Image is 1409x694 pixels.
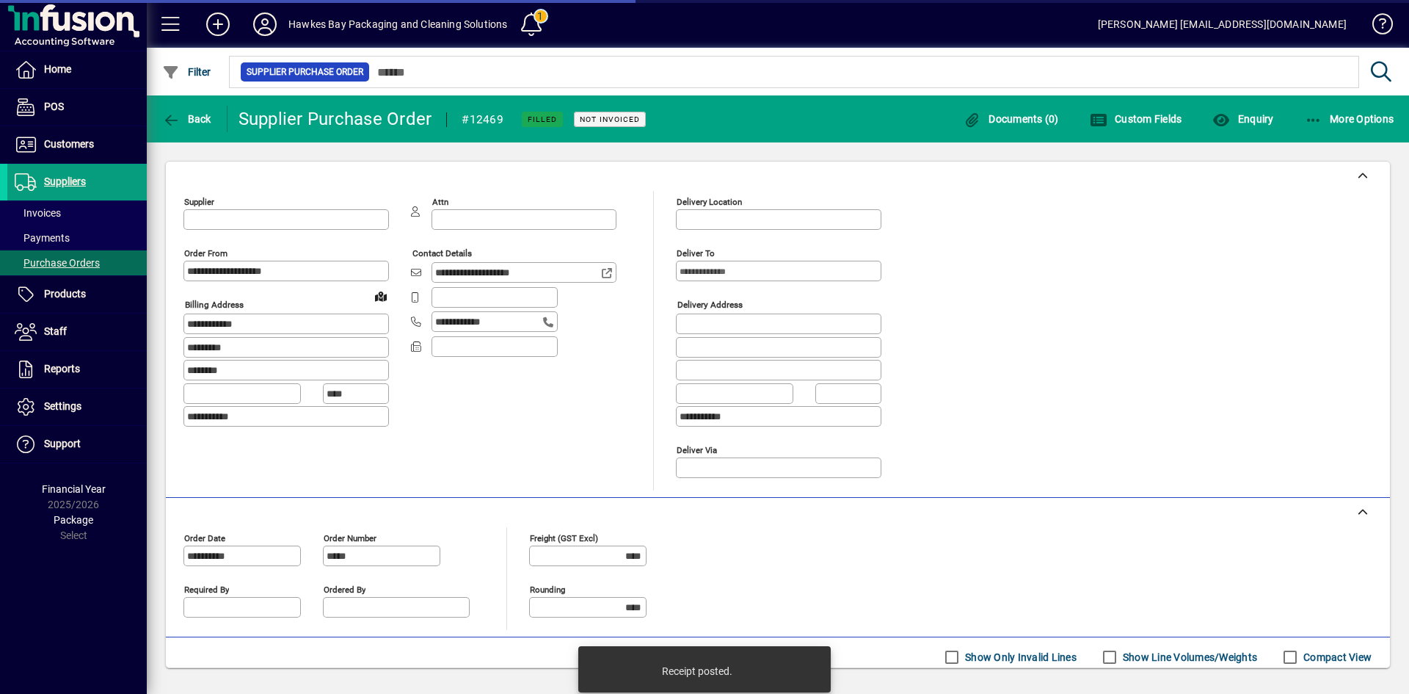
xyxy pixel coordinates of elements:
span: Purchase Orders [15,257,100,269]
span: Staff [44,325,67,337]
span: Custom Fields [1090,113,1182,125]
span: Back [162,113,211,125]
a: Products [7,276,147,313]
a: View on map [369,284,393,308]
span: Home [44,63,71,75]
span: Filled [528,115,557,124]
a: Settings [7,388,147,425]
span: Documents (0) [964,113,1059,125]
mat-label: Order from [184,248,227,259]
a: Payments [7,225,147,250]
span: Enquiry [1212,113,1273,125]
mat-label: Ordered by [324,584,365,594]
a: Purchase Orders [7,250,147,275]
button: Back [159,106,215,132]
a: Staff [7,314,147,350]
span: More Options [1305,113,1394,125]
mat-label: Deliver To [677,248,715,259]
button: Enquiry [1209,106,1277,132]
span: Filter [162,66,211,78]
a: Invoices [7,200,147,225]
span: Products [44,288,86,300]
div: Hawkes Bay Packaging and Cleaning Solutions [288,12,508,36]
app-page-header-button: Back [147,106,227,132]
mat-label: Required by [184,584,229,594]
div: [PERSON_NAME] [EMAIL_ADDRESS][DOMAIN_NAME] [1098,12,1347,36]
button: Profile [241,11,288,37]
button: Documents (0) [960,106,1063,132]
button: Add [194,11,241,37]
mat-label: Order date [184,532,225,543]
span: Invoices [15,207,61,219]
a: Knowledge Base [1361,3,1391,51]
mat-label: Supplier [184,197,214,207]
label: Show Only Invalid Lines [962,650,1077,665]
div: Supplier Purchase Order [239,107,432,131]
span: Not Invoiced [580,115,640,124]
mat-label: Order number [324,532,376,543]
mat-label: Delivery Location [677,197,742,207]
a: Home [7,51,147,88]
button: Filter [159,59,215,85]
mat-label: Attn [432,197,448,207]
div: Receipt posted. [662,664,732,679]
span: Financial Year [42,483,106,495]
span: Support [44,438,81,449]
mat-label: Rounding [530,584,565,594]
span: Supplier Purchase Order [247,65,363,79]
button: Custom Fields [1086,106,1186,132]
mat-label: Freight (GST excl) [530,532,598,543]
span: Customers [44,138,94,150]
label: Show Line Volumes/Weights [1120,650,1257,665]
span: POS [44,101,64,112]
a: Support [7,426,147,463]
mat-label: Deliver via [677,444,717,455]
button: More Options [1301,106,1398,132]
span: Reports [44,363,80,375]
div: #12469 [462,108,503,131]
span: Settings [44,400,81,412]
a: Reports [7,351,147,388]
a: POS [7,89,147,126]
span: Package [54,514,93,526]
label: Compact View [1300,650,1372,665]
a: Customers [7,126,147,163]
span: Payments [15,232,70,244]
span: Suppliers [44,176,86,187]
